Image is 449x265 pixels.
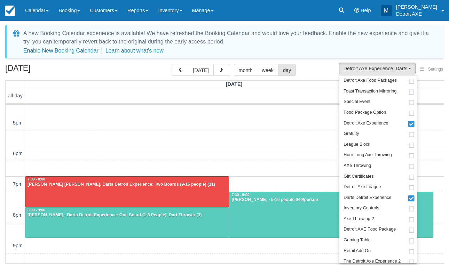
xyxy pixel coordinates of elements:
button: month [234,64,258,76]
span: Darts Detroit Experience [344,195,391,201]
span: Food Package Option [344,110,386,116]
h2: [DATE] [5,64,93,77]
i: Help [354,8,359,13]
span: Special Event [344,99,370,105]
button: Settings [416,64,447,74]
span: Gift Certificates [344,174,373,180]
span: Inventory Controls [344,205,379,211]
span: 8:00 - 9:00 [27,208,45,212]
span: Detroit Axe Experience [344,120,388,127]
span: Detroit Axe Experience, Darts Detroit Experience [344,65,407,72]
span: AXe Throwing [344,163,371,169]
img: checkfront-main-nav-mini-logo.png [5,6,15,16]
span: Detroit Axe League [344,184,381,190]
span: 8pm [13,212,23,218]
span: 7pm [13,181,23,187]
span: Toast Transaction Mirroring [344,88,396,95]
a: Learn about what's new [105,48,164,54]
button: Enable New Booking Calendar [23,47,99,54]
button: day [278,64,296,76]
button: Detroit Axe Experience, Darts Detroit Experience [339,63,416,74]
button: [DATE] [188,64,213,76]
span: [DATE] [226,81,243,87]
span: Settings [428,67,443,72]
button: week [257,64,278,76]
div: M [381,5,392,16]
span: 6pm [13,151,23,156]
span: Detroit AXE Food Package [344,226,396,233]
p: Detroit AXE [396,10,437,17]
div: A new Booking Calendar experience is available! We have refreshed the Booking Calendar and would ... [23,29,435,46]
span: Help [361,8,371,13]
div: [PERSON_NAME] [PERSON_NAME], Darts Detroit Experience: Two Boards (9-16 people) (11) [27,182,227,187]
div: [PERSON_NAME] - Darts Detroit Experience: One Board (1-8 People), Dart Thrower (3) [27,212,227,218]
span: 9pm [13,243,23,248]
span: Retail Add On [344,248,371,254]
span: 7:30 - 9:00 [231,193,249,197]
a: 8:00 - 9:00[PERSON_NAME] - Darts Detroit Experience: One Board (1-8 People), Dart Thrower (3) [25,207,229,238]
span: 5pm [13,120,23,126]
span: Hour Long Axe Throwing [344,152,392,158]
span: | [101,48,103,54]
a: 7:00 - 8:00[PERSON_NAME] [PERSON_NAME], Darts Detroit Experience: Two Boards (9-16 people) (11) [25,176,229,207]
div: [PERSON_NAME] - 5-10 people $40/person [231,197,431,203]
span: League Block [344,142,370,148]
span: 7:00 - 8:00 [27,177,45,181]
span: all-day [8,93,23,98]
span: Gratuity [344,131,359,137]
p: [PERSON_NAME] [396,3,437,10]
a: 7:30 - 9:00[PERSON_NAME] - 5-10 people $40/person [229,192,433,238]
span: The Detroit Axe Experience 2 [344,258,401,265]
span: Axe Throwing 2 [344,216,374,222]
span: Gaming Table [344,237,370,243]
span: Detroit Axe Food Packages [344,78,397,84]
